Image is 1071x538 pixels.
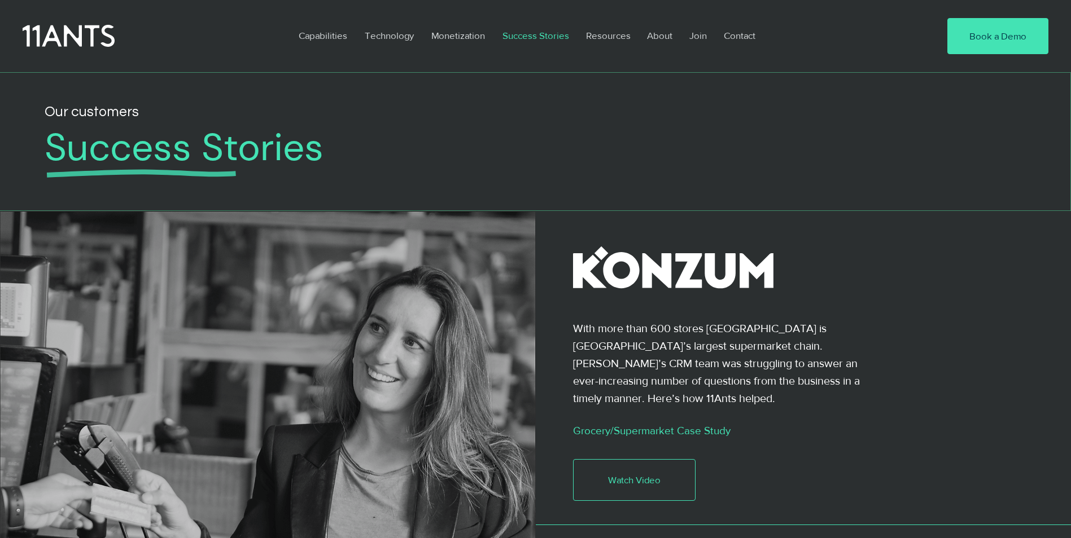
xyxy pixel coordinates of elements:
[969,29,1026,43] span: Book a Demo
[359,23,419,48] p: Technology
[578,23,639,48] a: Resources
[573,425,731,436] a: Grocery/Supermarket Case Study
[356,23,423,48] a: Technology
[45,101,745,124] h2: Our customers
[45,125,963,170] h1: Success Stories
[639,23,681,48] a: About
[580,23,636,48] p: Resources
[715,23,765,48] a: Contact
[684,23,712,48] p: Join
[494,23,578,48] a: Success Stories
[497,23,575,48] p: Success Stories
[426,23,491,48] p: Monetization
[947,18,1048,54] a: Book a Demo
[423,23,494,48] a: Monetization
[608,473,661,487] span: Watch Video
[573,320,865,407] p: With more than 600 stores [GEOGRAPHIC_DATA] is [GEOGRAPHIC_DATA]’s largest supermarket chain. [PE...
[641,23,678,48] p: About
[290,23,913,48] nav: Site
[573,459,696,501] a: Watch Video
[290,23,356,48] a: Capabilities
[718,23,761,48] p: Contact
[293,23,353,48] p: Capabilities
[681,23,715,48] a: Join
